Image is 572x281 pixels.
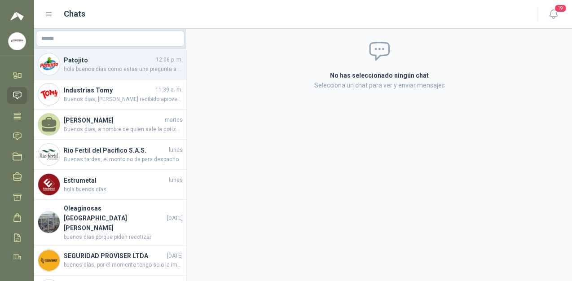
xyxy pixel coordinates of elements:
[34,140,186,170] a: Company LogoRio Fertil del Pacífico S.A.S.lunesBuenas tardes, el monto no da para despacho
[167,252,183,260] span: [DATE]
[64,125,183,134] span: Buenos dias, a nombre de quien sale la cotizacion ?
[156,56,183,64] span: 12:06 p. m.
[38,83,60,105] img: Company Logo
[64,176,167,185] h4: Estrumetal
[34,79,186,110] a: Company LogoIndustrias Tomy11:39 a. m.Buenos dias, [PERSON_NAME] recibido aprovecho , que han def...
[64,95,183,104] span: Buenos dias, [PERSON_NAME] recibido aprovecho , que han definido del estibador de altura 1500 kg ...
[167,214,183,223] span: [DATE]
[64,251,165,261] h4: SEGURIDAD PROVISER LTDA
[38,144,60,165] img: Company Logo
[64,8,85,20] h1: Chats
[34,200,186,246] a: Company LogoOleaginosas [GEOGRAPHIC_DATA][PERSON_NAME][DATE]buenos dias porque piden recotizar
[38,174,60,195] img: Company Logo
[64,145,167,155] h4: Rio Fertil del Pacífico S.A.S.
[34,170,186,200] a: Company LogoEstrumetalluneshola buenos dias
[64,85,154,95] h4: Industrias Tomy
[64,261,183,269] span: buenos días, por el momento tengo solo la imagen porque se mandan a fabricar
[34,246,186,276] a: Company LogoSEGURIDAD PROVISER LTDA[DATE]buenos días, por el momento tengo solo la imagen porque ...
[64,65,183,74] span: hola buenos días como estas una pregunta a que te refieres equipo de servicio de medición
[64,155,183,164] span: Buenas tardes, el monto no da para despacho
[38,211,60,233] img: Company Logo
[545,6,561,22] button: 19
[64,185,183,194] span: hola buenos dias
[554,4,567,13] span: 19
[64,233,183,241] span: buenos dias porque piden recotizar
[64,55,154,65] h4: Patojito
[10,11,24,22] img: Logo peakr
[169,176,183,184] span: lunes
[9,33,26,50] img: Company Logo
[38,250,60,271] img: Company Logo
[223,80,536,90] p: Selecciona un chat para ver y enviar mensajes
[169,146,183,154] span: lunes
[64,203,165,233] h4: Oleaginosas [GEOGRAPHIC_DATA][PERSON_NAME]
[223,70,536,80] h2: No has seleccionado ningún chat
[155,86,183,94] span: 11:39 a. m.
[165,116,183,124] span: martes
[64,115,163,125] h4: [PERSON_NAME]
[38,53,60,75] img: Company Logo
[34,49,186,79] a: Company LogoPatojito12:06 p. m.hola buenos días como estas una pregunta a que te refieres equipo ...
[34,110,186,140] a: [PERSON_NAME]martesBuenos dias, a nombre de quien sale la cotizacion ?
